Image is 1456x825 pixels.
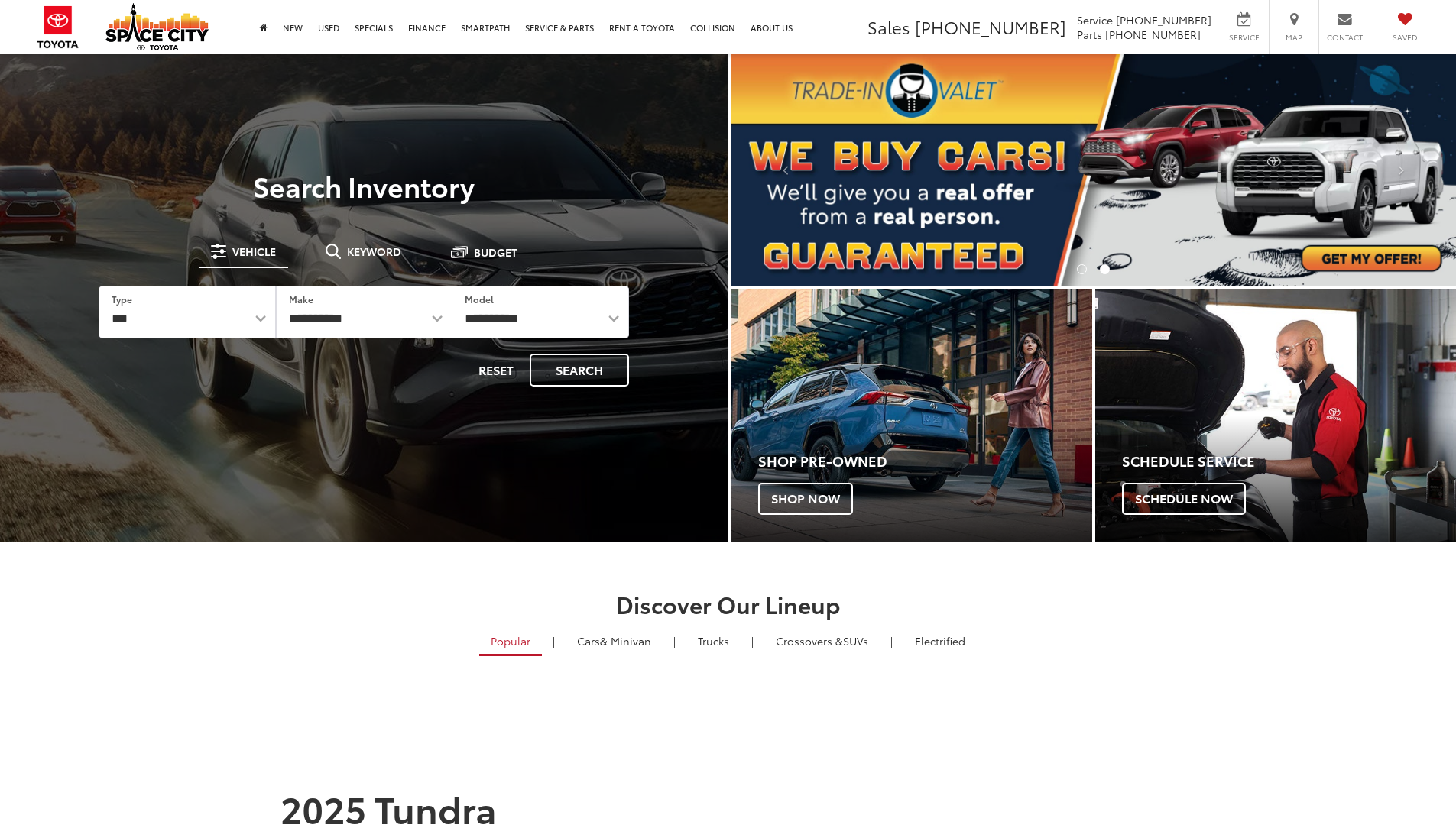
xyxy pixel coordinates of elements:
[190,591,1267,616] h2: Discover Our Lineup
[1077,27,1102,42] span: Parts
[764,628,880,654] a: SUVs
[232,246,276,257] span: Vehicle
[731,85,840,255] button: Click to view previous picture.
[549,633,559,649] li: |
[112,293,132,306] label: Type
[465,293,494,306] label: Model
[1388,32,1422,43] span: Saved
[731,289,1092,542] div: Toyota
[1077,12,1113,27] span: Service
[776,633,843,649] span: Crossovers &
[347,246,401,257] span: Keyword
[670,633,679,649] li: |
[867,15,910,39] span: Sales
[1077,264,1087,274] li: Go to slide number 1.
[474,247,517,257] span: Budget
[1105,27,1201,42] span: [PHONE_NUMBER]
[731,289,1092,542] a: Shop Pre-Owned Shop Now
[530,354,629,387] button: Search
[1227,32,1261,43] span: Service
[758,454,1092,469] h4: Shop Pre-Owned
[1116,12,1211,27] span: [PHONE_NUMBER]
[289,293,313,306] label: Make
[1100,264,1110,274] li: Go to slide number 2.
[1122,483,1246,515] span: Schedule Now
[465,354,527,387] button: Reset
[747,633,757,649] li: |
[758,483,853,515] span: Shop Now
[600,633,651,649] span: & Minivan
[1347,85,1456,255] button: Click to view next picture.
[105,3,209,50] img: Space City Toyota
[1327,32,1363,43] span: Contact
[887,633,897,649] li: |
[915,15,1066,39] span: [PHONE_NUMBER]
[479,628,542,656] a: Popular
[1277,32,1311,43] span: Map
[566,628,663,654] a: Cars
[1095,289,1456,542] a: Schedule Service Schedule Now
[1095,289,1456,542] div: Toyota
[1122,454,1456,469] h4: Schedule Service
[64,170,664,201] h3: Search Inventory
[686,628,741,654] a: Trucks
[903,628,977,654] a: Electrified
